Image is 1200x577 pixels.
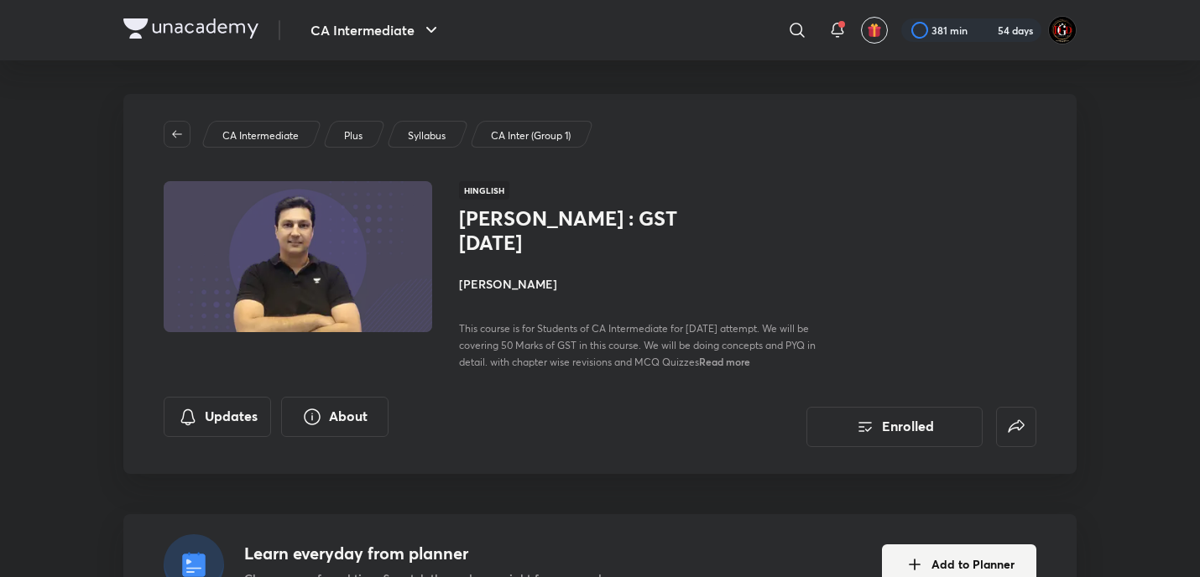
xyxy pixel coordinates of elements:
[459,181,509,200] span: Hinglish
[491,128,571,143] p: CA Inter (Group 1)
[281,397,389,437] button: About
[123,18,258,43] a: Company Logo
[222,128,299,143] p: CA Intermediate
[996,407,1036,447] button: false
[220,128,302,143] a: CA Intermediate
[300,13,451,47] button: CA Intermediate
[123,18,258,39] img: Company Logo
[978,22,994,39] img: streak
[161,179,435,334] img: Thumbnail
[342,128,366,143] a: Plus
[867,23,882,38] img: avatar
[699,355,750,368] span: Read more
[1048,16,1077,44] img: DGD°MrBEAN
[405,128,449,143] a: Syllabus
[164,397,271,437] button: Updates
[408,128,446,143] p: Syllabus
[459,322,816,368] span: This course is for Students of CA Intermediate for [DATE] attempt. We will be covering 50 Marks o...
[488,128,574,143] a: CA Inter (Group 1)
[244,541,634,566] h4: Learn everyday from planner
[459,275,835,293] h4: [PERSON_NAME]
[344,128,363,143] p: Plus
[806,407,983,447] button: Enrolled
[861,17,888,44] button: avatar
[459,206,733,255] h1: [PERSON_NAME] : GST [DATE]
